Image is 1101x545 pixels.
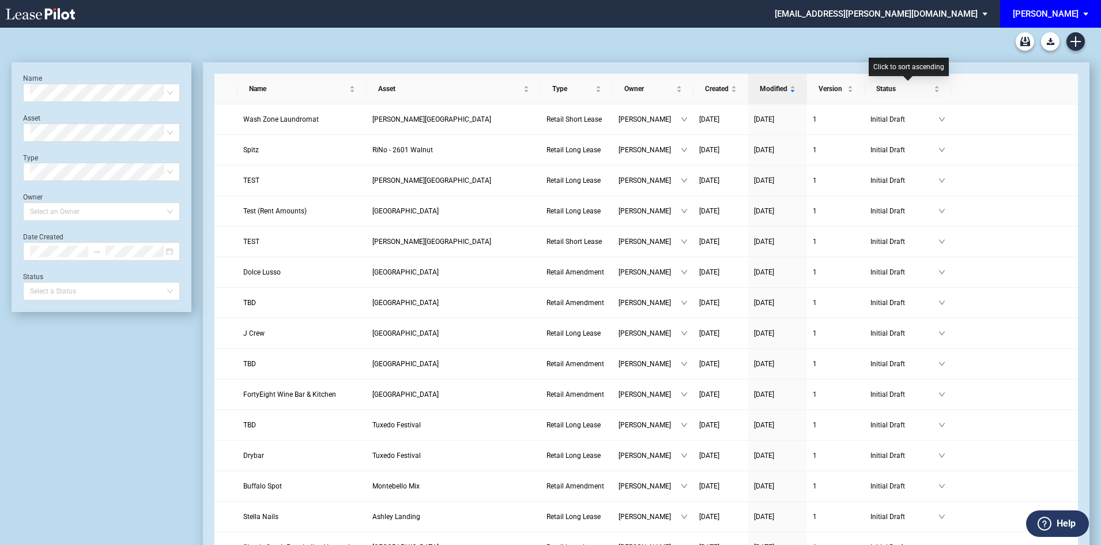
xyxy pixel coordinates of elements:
span: TBD [243,360,256,368]
th: Modified [748,74,807,104]
span: Retail Amendment [546,299,604,307]
a: [DATE] [699,114,742,125]
span: [DATE] [754,329,774,337]
a: Wash Zone Laundromat [243,114,361,125]
span: [DATE] [754,176,774,185]
span: [DATE] [699,360,719,368]
span: [PERSON_NAME] [619,511,681,523]
div: [PERSON_NAME] [1013,9,1079,19]
span: [DATE] [754,360,774,368]
a: [DATE] [754,144,801,156]
a: 1 [813,480,859,492]
a: [DATE] [754,419,801,431]
span: down [681,299,688,306]
a: Retail Long Lease [546,511,607,523]
a: [DATE] [699,480,742,492]
span: Park Road Shopping Center [372,268,439,276]
span: [PERSON_NAME] [619,236,681,247]
span: Initial Draft [870,144,938,156]
button: Download Blank Form [1041,32,1059,51]
span: Retail Long Lease [546,329,601,337]
a: 1 [813,358,859,370]
span: down [938,391,945,398]
span: down [681,269,688,276]
span: down [681,238,688,245]
span: 1 [813,268,817,276]
span: Status [876,83,932,95]
a: TBD [243,419,361,431]
a: [GEOGRAPHIC_DATA] [372,328,535,339]
a: [DATE] [699,358,742,370]
span: down [938,452,945,459]
span: [DATE] [754,146,774,154]
span: Retail Long Lease [546,146,601,154]
label: Help [1057,516,1076,531]
a: 1 [813,389,859,400]
span: Initial Draft [870,236,938,247]
md-menu: Download Blank Form List [1038,32,1063,51]
a: Retail Short Lease [546,236,607,247]
span: Created [705,83,729,95]
a: 1 [813,266,859,278]
a: [DATE] [754,358,801,370]
th: Name [237,74,367,104]
span: Initial Draft [870,297,938,309]
a: [GEOGRAPHIC_DATA] [372,266,535,278]
span: 1 [813,146,817,154]
th: Type [541,74,613,104]
a: RiNo - 2601 Walnut [372,144,535,156]
a: [DATE] [754,205,801,217]
a: Drybar [243,450,361,461]
span: [DATE] [754,513,774,521]
th: Version [807,74,865,104]
span: 1 [813,176,817,185]
span: Retail Long Lease [546,513,601,521]
span: [DATE] [699,115,719,123]
span: down [938,483,945,490]
span: [DATE] [699,268,719,276]
th: Created [693,74,748,104]
a: [GEOGRAPHIC_DATA] [372,297,535,309]
span: Retail Amendment [546,360,604,368]
span: Initial Draft [870,266,938,278]
a: Test (Rent Amounts) [243,205,361,217]
a: 1 [813,328,859,339]
a: [DATE] [754,175,801,186]
a: Montebello Mix [372,480,535,492]
span: Initial Draft [870,480,938,492]
span: Retail Long Lease [546,421,601,429]
a: [DATE] [699,511,742,523]
a: Ashley Landing [372,511,535,523]
a: 1 [813,144,859,156]
span: [DATE] [699,421,719,429]
a: Retail Long Lease [546,175,607,186]
span: [PERSON_NAME] [619,450,681,461]
span: [PERSON_NAME] [619,266,681,278]
a: [DATE] [699,328,742,339]
span: Bonita Centre [372,238,491,246]
span: down [938,360,945,367]
span: [PERSON_NAME] [619,205,681,217]
span: Initial Draft [870,205,938,217]
a: 1 [813,175,859,186]
a: [DATE] [699,205,742,217]
span: [DATE] [754,115,774,123]
a: 1 [813,419,859,431]
th: Owner [613,74,693,104]
span: [DATE] [699,452,719,460]
span: 1 [813,207,817,215]
span: down [681,116,688,123]
span: 1 [813,299,817,307]
span: Initial Draft [870,389,938,400]
a: Buffalo Spot [243,480,361,492]
a: [DATE] [754,328,801,339]
span: Type [552,83,593,95]
span: Initial Draft [870,450,938,461]
label: Name [23,74,42,82]
a: [DATE] [699,450,742,461]
span: [DATE] [699,299,719,307]
a: 1 [813,450,859,461]
a: Stella Nails [243,511,361,523]
span: [PERSON_NAME] [619,419,681,431]
span: Asset [378,83,521,95]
